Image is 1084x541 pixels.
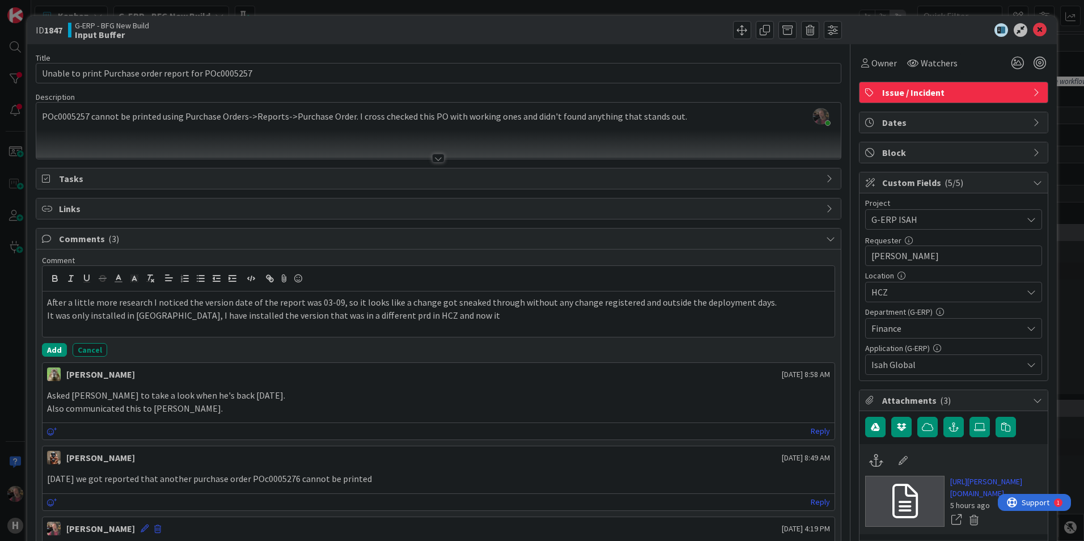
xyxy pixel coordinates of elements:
[865,272,1042,280] div: Location
[36,53,50,63] label: Title
[42,255,75,265] span: Comment
[36,23,62,37] span: ID
[66,451,135,464] div: [PERSON_NAME]
[871,212,1017,227] span: G-ERP ISAH
[66,522,135,535] div: [PERSON_NAME]
[782,369,830,381] span: [DATE] 8:58 AM
[47,296,830,309] p: After a little more research I noticed the version date of the report was 03-09, so it looks like...
[950,476,1042,500] a: [URL][PERSON_NAME][DOMAIN_NAME]
[44,24,62,36] b: 1847
[865,344,1042,352] div: Application (G-ERP)
[782,452,830,464] span: [DATE] 8:49 AM
[950,513,963,527] a: Open
[36,92,75,102] span: Description
[66,367,135,381] div: [PERSON_NAME]
[75,21,149,30] span: G-ERP - BFG New Build
[59,5,62,14] div: 1
[47,402,830,415] p: Also communicated this to [PERSON_NAME].
[871,56,897,70] span: Owner
[108,233,119,244] span: ( 3 )
[921,56,958,70] span: Watchers
[940,395,951,406] span: ( 3 )
[24,2,52,15] span: Support
[75,30,149,39] b: Input Buffer
[871,322,1022,335] span: Finance
[865,308,1042,316] div: Department (G-ERP)
[47,309,830,322] p: It was only installed in [GEOGRAPHIC_DATA], I have installed the version that was in a different ...
[782,523,830,535] span: [DATE] 4:19 PM
[59,202,820,215] span: Links
[945,177,963,188] span: ( 5/5 )
[882,394,1027,407] span: Attachments
[59,172,820,185] span: Tasks
[950,500,1042,512] div: 5 hours ago
[871,358,1022,371] span: Isah Global
[47,472,830,485] p: [DATE] we got reported that another purchase order POc0005276 cannot be printed
[47,367,61,381] img: TT
[59,232,820,246] span: Comments
[882,116,1027,129] span: Dates
[42,110,835,123] p: POc0005257 cannot be printed using Purchase Orders->Reports->Purchase Order. I cross checked this...
[882,146,1027,159] span: Block
[871,285,1022,299] span: HCZ
[47,389,830,402] p: Asked [PERSON_NAME] to take a look when he's back [DATE].
[865,199,1042,207] div: Project
[811,495,830,509] a: Reply
[47,451,61,464] img: VK
[42,343,67,357] button: Add
[47,522,61,535] img: BF
[865,235,901,246] label: Requester
[73,343,107,357] button: Cancel
[811,424,830,438] a: Reply
[882,176,1027,189] span: Custom Fields
[36,63,841,83] input: type card name here...
[882,86,1027,99] span: Issue / Incident
[813,108,829,124] img: mUQgmzPMbl307rknRjqrXhhrfDoDWjCu.png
